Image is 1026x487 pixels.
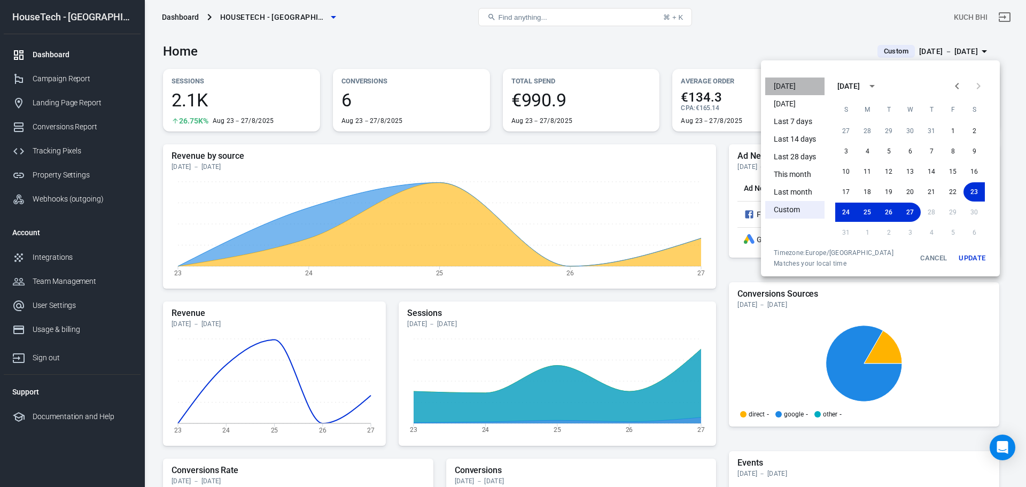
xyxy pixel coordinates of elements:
li: [DATE] [765,78,825,95]
button: 17 [835,182,857,202]
button: 16 [963,162,985,181]
li: Last 14 days [765,130,825,148]
div: [DATE] [837,81,860,92]
li: Last month [765,183,825,201]
button: 8 [942,142,963,161]
li: Custom [765,201,825,219]
button: 24 [835,203,857,222]
span: Matches your local time [774,259,893,268]
button: 13 [899,162,921,181]
span: Wednesday [900,99,920,120]
button: 30 [899,121,921,141]
button: 2 [963,121,985,141]
button: 19 [878,182,899,202]
button: 27 [899,203,921,222]
span: Monday [858,99,877,120]
button: 18 [857,182,878,202]
button: Cancel [916,249,951,268]
button: 15 [942,162,963,181]
li: This month [765,166,825,183]
button: 23 [963,182,985,202]
span: Saturday [965,99,984,120]
button: 25 [857,203,878,222]
button: 22 [942,182,963,202]
span: Sunday [836,99,856,120]
button: 26 [878,203,899,222]
button: 21 [921,182,942,202]
button: 12 [878,162,899,181]
button: Previous month [946,75,968,97]
span: Friday [943,99,962,120]
li: [DATE] [765,95,825,113]
div: Open Intercom Messenger [990,435,1015,460]
button: 7 [921,142,942,161]
button: 31 [921,121,942,141]
button: 1 [942,121,963,141]
button: 3 [835,142,857,161]
button: 4 [857,142,878,161]
button: 10 [835,162,857,181]
button: 9 [963,142,985,161]
button: 20 [899,182,921,202]
button: 27 [835,121,857,141]
button: 28 [857,121,878,141]
button: Update [955,249,989,268]
button: 5 [878,142,899,161]
div: Timezone: Europe/[GEOGRAPHIC_DATA] [774,249,893,257]
span: Tuesday [879,99,898,120]
button: 6 [899,142,921,161]
li: Last 7 days [765,113,825,130]
span: Thursday [922,99,941,120]
button: 29 [878,121,899,141]
button: calendar view is open, switch to year view [863,77,881,95]
button: 11 [857,162,878,181]
li: Last 28 days [765,148,825,166]
button: 14 [921,162,942,181]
